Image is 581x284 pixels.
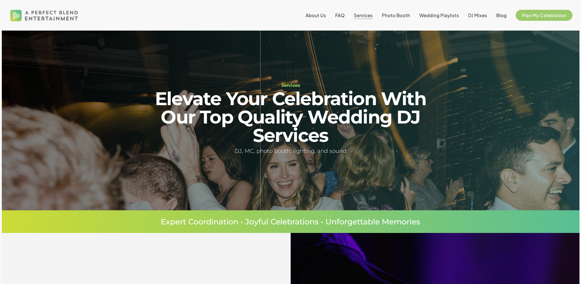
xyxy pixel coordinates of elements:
a: Photo Booth [382,13,410,18]
span: Blog [496,12,507,18]
span: DJ Mixes [468,12,487,18]
a: Blog [496,13,507,18]
span: Photo Booth [382,12,410,18]
span: Wedding Playlists [419,12,459,18]
img: A Perfect Blend Entertainment [9,4,80,26]
a: Wedding Playlists [419,13,459,18]
a: DJ Mixes [468,13,487,18]
a: Plan My Celebration [516,13,572,18]
span: Services [354,12,373,18]
h5: DJ, MC, photo booth, lighting, and sound [138,147,443,156]
p: Expert Coordination • Joyful Celebrations • Unforgettable Memories [57,218,524,226]
a: FAQ [335,13,345,18]
a: Services [354,13,373,18]
a: About Us [306,13,326,18]
h1: Services [138,83,443,87]
span: FAQ [335,12,345,18]
span: Plan My Celebration [522,12,566,18]
span: About Us [306,12,326,18]
h2: Elevate Your Celebration With Our Top Quality Wedding DJ Services [138,90,443,145]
